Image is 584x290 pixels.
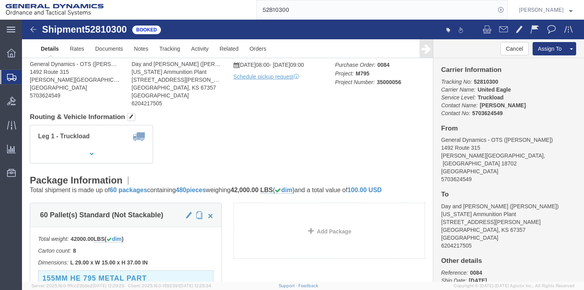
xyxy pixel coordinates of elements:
span: Client: 2025.16.0-1592391 [128,283,211,288]
span: [DATE] 12:25:34 [179,283,211,288]
input: Search for shipment number, reference number [257,0,495,19]
iframe: FS Legacy Container [22,20,584,282]
span: Copyright © [DATE]-[DATE] Agistix Inc., All Rights Reserved [454,283,575,289]
span: Matt Cerminaro [519,6,564,14]
span: Server: 2025.16.0-1ffcc23b9e2 [31,283,124,288]
img: logo [5,4,104,16]
a: Support [279,283,298,288]
span: [DATE] 12:29:29 [93,283,124,288]
button: [PERSON_NAME] [518,5,573,15]
a: Feedback [298,283,318,288]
